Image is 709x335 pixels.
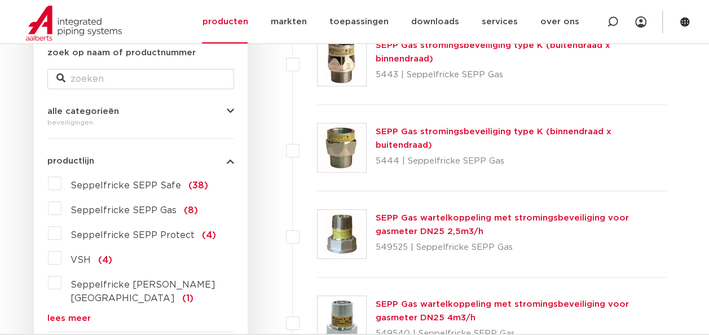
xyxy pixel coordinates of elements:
[184,206,198,215] span: (8)
[376,127,611,149] a: SEPP Gas stromingsbeveiliging type K (binnendraad x buitendraad)
[47,157,234,165] button: productlijn
[71,280,215,303] span: Seppelfricke [PERSON_NAME][GEOGRAPHIC_DATA]
[376,239,667,257] p: 549525 | Seppelfricke SEPP Gas
[47,314,234,323] a: lees meer
[376,66,667,84] p: 5443 | Seppelfricke SEPP Gas
[47,69,234,89] input: zoeken
[188,181,208,190] span: (38)
[47,116,234,129] div: beveiligingen
[98,255,112,265] span: (4)
[318,124,366,172] img: Thumbnail for SEPP Gas stromingsbeveiliging type K (binnendraad x buitendraad)
[47,107,234,116] button: alle categorieën
[47,107,119,116] span: alle categorieën
[376,152,667,170] p: 5444 | Seppelfricke SEPP Gas
[47,157,94,165] span: productlijn
[182,294,193,303] span: (1)
[71,255,91,265] span: VSH
[71,206,177,215] span: Seppelfricke SEPP Gas
[318,210,366,258] img: Thumbnail for SEPP Gas wartelkoppeling met stromingsbeveiliging voor gasmeter DN25 2,5m3/h
[71,231,195,240] span: Seppelfricke SEPP Protect
[376,214,629,236] a: SEPP Gas wartelkoppeling met stromingsbeveiliging voor gasmeter DN25 2,5m3/h
[318,37,366,86] img: Thumbnail for SEPP Gas stromingsbeveiliging type K (buitendraad x binnendraad)
[47,46,196,60] label: zoek op naam of productnummer
[71,181,181,190] span: Seppelfricke SEPP Safe
[202,231,216,240] span: (4)
[376,300,629,322] a: SEPP Gas wartelkoppeling met stromingsbeveiliging voor gasmeter DN25 4m3/h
